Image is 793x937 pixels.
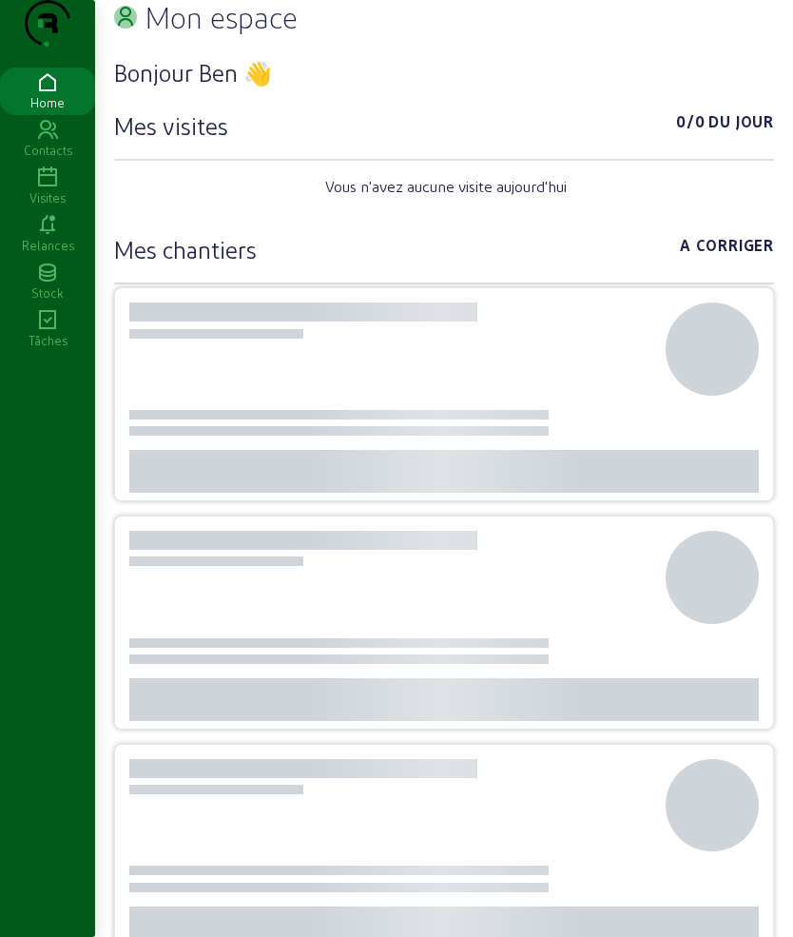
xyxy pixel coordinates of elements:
[114,57,774,88] h3: Bonjour Ben 👋
[680,234,774,264] span: A corriger
[676,110,705,141] span: 0/0
[325,175,567,198] span: Vous n'avez aucune visite aujourd'hui
[708,110,774,141] span: Du jour
[114,234,257,264] h3: Mes chantiers
[114,110,228,141] h3: Mes visites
